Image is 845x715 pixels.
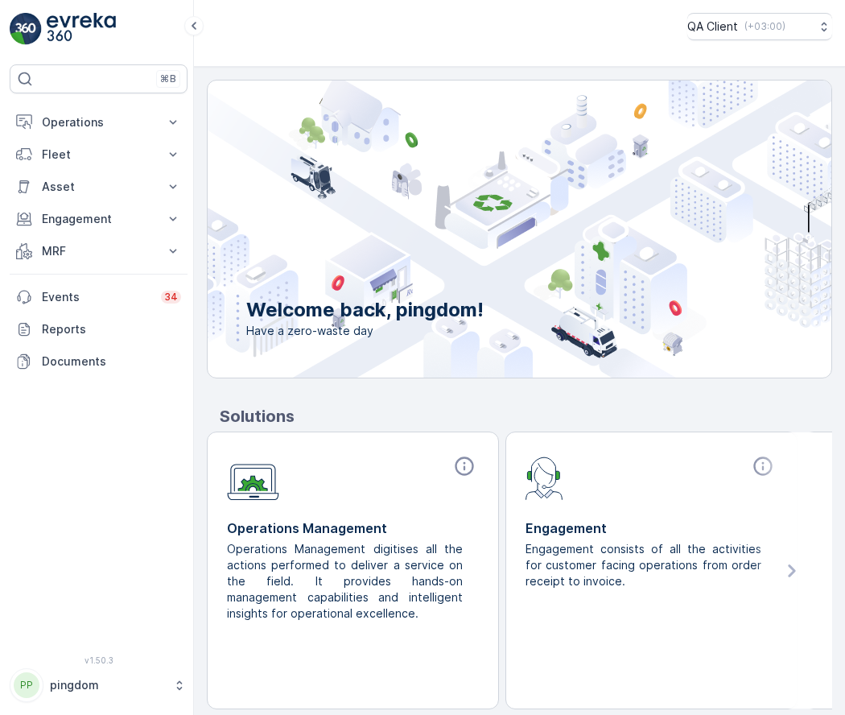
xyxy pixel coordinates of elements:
p: Engagement [42,211,155,227]
p: Operations [42,114,155,130]
p: pingdom [50,677,165,693]
p: Engagement consists of all the activities for customer facing operations from order receipt to in... [526,541,765,589]
p: Events [42,289,151,305]
p: ⌘B [160,72,176,85]
img: module-icon [227,455,279,501]
span: v 1.50.3 [10,655,188,665]
button: Fleet [10,138,188,171]
img: logo_light-DOdMpM7g.png [47,13,116,45]
a: Reports [10,313,188,345]
img: logo [10,13,42,45]
button: Operations [10,106,188,138]
p: Solutions [220,404,832,428]
p: MRF [42,243,155,259]
p: Reports [42,321,181,337]
div: PP [14,672,39,698]
button: MRF [10,235,188,267]
p: ( +03:00 ) [744,20,785,33]
p: 34 [164,291,178,304]
img: module-icon [526,455,563,500]
p: Engagement [526,519,777,538]
button: PPpingdom [10,668,188,702]
span: Have a zero-waste day [246,323,484,339]
button: Engagement [10,203,188,235]
button: Asset [10,171,188,203]
p: Welcome back, pingdom! [246,297,484,323]
p: Asset [42,179,155,195]
button: QA Client(+03:00) [687,13,832,40]
p: Documents [42,353,181,370]
a: Documents [10,345,188,378]
p: Fleet [42,147,155,163]
p: Operations Management [227,519,479,538]
p: QA Client [687,19,738,35]
p: Operations Management digitises all the actions performed to deliver a service on the field. It p... [227,541,466,622]
a: Events34 [10,281,188,313]
img: city illustration [135,81,831,378]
